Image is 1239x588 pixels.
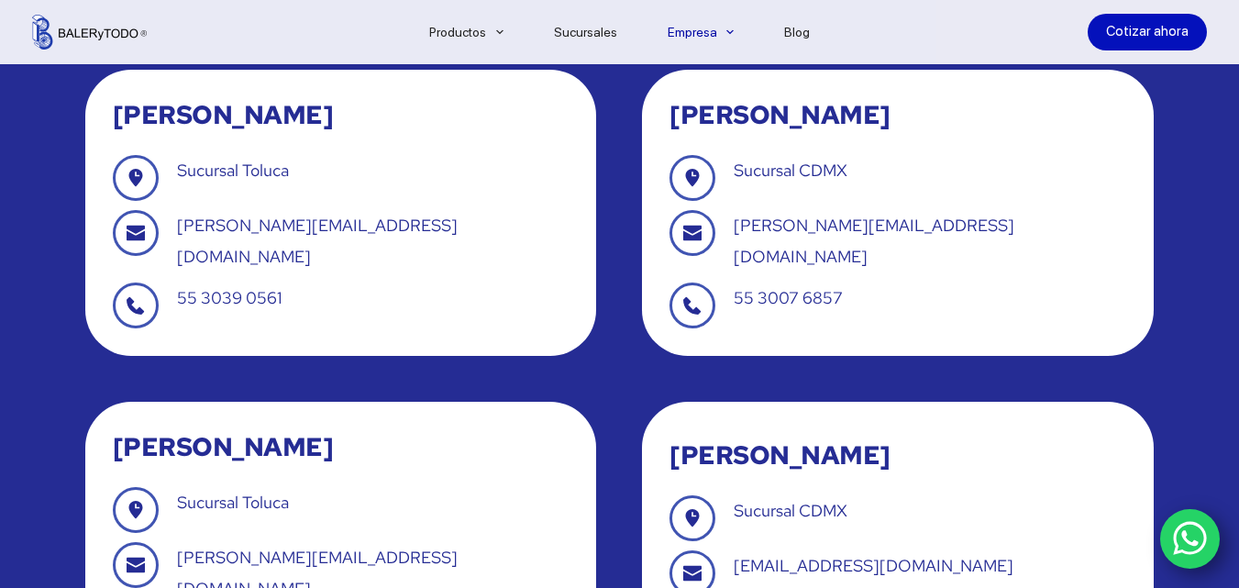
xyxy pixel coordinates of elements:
[177,215,458,267] a: [PERSON_NAME][EMAIL_ADDRESS][DOMAIN_NAME]
[734,555,1013,576] a: [EMAIL_ADDRESS][DOMAIN_NAME]
[177,160,289,181] a: Sucursal Toluca
[734,160,847,181] a: Sucursal CDMX
[32,15,147,50] img: Balerytodo
[669,97,891,132] span: [PERSON_NAME]
[1088,14,1207,50] a: Cotizar ahora
[113,429,334,464] span: [PERSON_NAME]
[177,287,282,308] a: 55 3039 0561
[1160,509,1221,570] a: WhatsApp
[734,287,843,308] a: 55 3007 6857
[734,500,847,521] a: Sucursal CDMX
[113,97,334,132] span: [PERSON_NAME]
[669,438,891,472] span: [PERSON_NAME]
[734,215,1014,267] a: [PERSON_NAME][EMAIL_ADDRESS][DOMAIN_NAME]
[177,492,289,513] a: Sucursal Toluca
